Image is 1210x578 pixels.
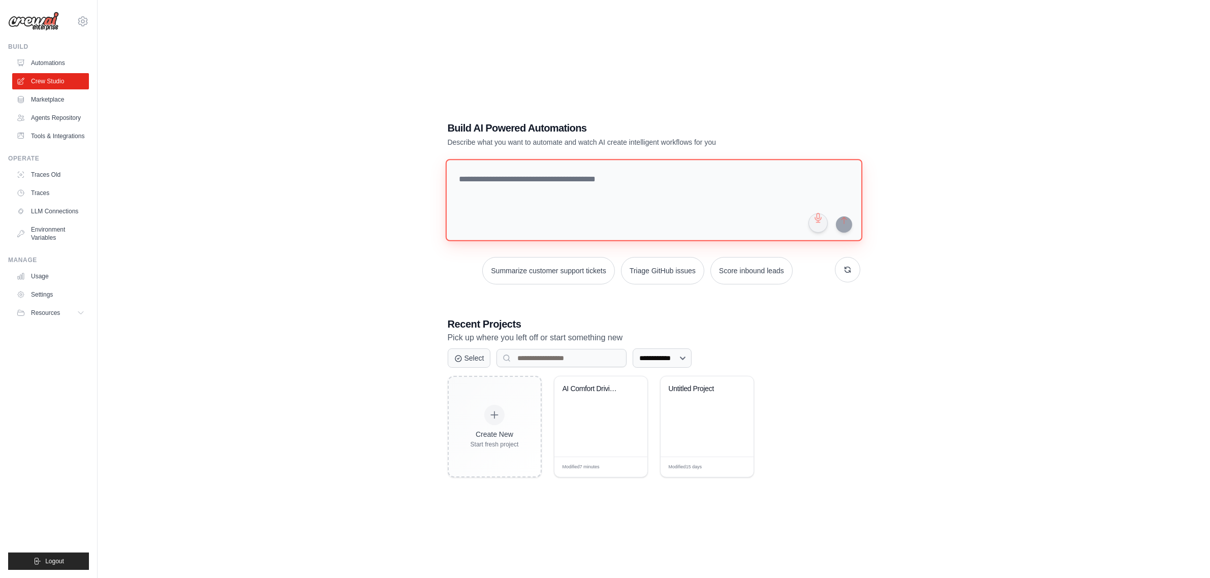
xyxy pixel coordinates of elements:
button: Resources [12,305,89,321]
a: Traces [12,185,89,201]
a: Marketplace [12,91,89,108]
div: Untitled Project [669,384,730,394]
div: Operate [8,154,89,163]
a: Environment Variables [12,221,89,246]
span: Edit [729,463,738,471]
div: AI Comfort Driving Copilot - Backend Integrated [563,384,624,394]
span: Resources [31,309,60,317]
span: Edit [623,463,632,471]
span: Modified 7 minutes [563,464,600,471]
a: Agents Repository [12,110,89,126]
div: Manage [8,256,89,264]
span: Modified 15 days [669,464,702,471]
button: Score inbound leads [710,257,793,284]
h1: Build AI Powered Automations [448,121,789,135]
button: Click to speak your automation idea [809,213,828,233]
div: Build [8,43,89,51]
img: Logo [8,12,59,31]
a: LLM Connections [12,203,89,219]
button: Get new suggestions [835,257,860,282]
div: Create New [471,429,519,439]
button: Summarize customer support tickets [482,257,614,284]
a: Tools & Integrations [12,128,89,144]
div: Start fresh project [471,440,519,448]
a: Settings [12,286,89,303]
a: Automations [12,55,89,71]
p: Describe what you want to automate and watch AI create intelligent workflows for you [448,137,789,147]
a: Traces Old [12,167,89,183]
a: Crew Studio [12,73,89,89]
p: Pick up where you left off or start something new [448,331,860,344]
h3: Recent Projects [448,317,860,331]
button: Select [448,348,491,368]
button: Triage GitHub issues [621,257,704,284]
a: Usage [12,268,89,284]
button: Logout [8,553,89,570]
span: Logout [45,557,64,565]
